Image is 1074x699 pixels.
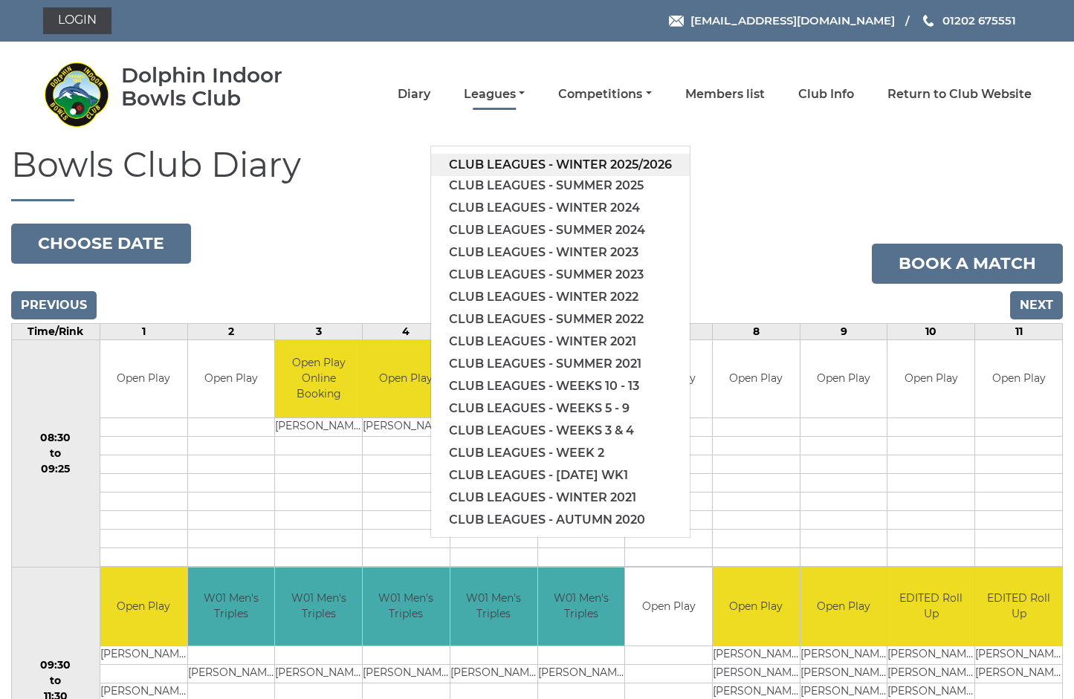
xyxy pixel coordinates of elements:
[872,244,1063,284] a: Book a match
[275,418,362,437] td: [PERSON_NAME]
[431,487,690,509] a: Club leagues - Winter 2021
[975,323,1063,339] td: 11
[669,16,684,27] img: Email
[431,509,690,531] a: Club leagues - Autumn 2020
[275,340,362,418] td: Open Play Online Booking
[887,646,974,664] td: [PERSON_NAME]
[558,86,651,103] a: Competitions
[798,86,854,103] a: Club Info
[363,340,450,418] td: Open Play
[187,323,275,339] td: 2
[363,664,450,683] td: [PERSON_NAME]
[12,339,100,568] td: 08:30 to 09:25
[431,375,690,397] a: Club leagues - Weeks 10 - 13
[1010,291,1063,319] input: Next
[921,12,1016,29] a: Phone us 01202 675551
[713,323,800,339] td: 8
[887,568,974,646] td: EDITED Roll Up
[431,197,690,219] a: Club leagues - Winter 2024
[11,224,191,264] button: Choose date
[100,646,187,664] td: [PERSON_NAME]
[685,86,765,103] a: Members list
[43,7,111,34] a: Login
[188,340,275,418] td: Open Play
[975,646,1062,664] td: [PERSON_NAME]
[975,568,1062,646] td: EDITED Roll Up
[800,340,887,418] td: Open Play
[713,664,800,683] td: [PERSON_NAME]
[363,323,450,339] td: 4
[887,340,974,418] td: Open Play
[450,664,537,683] td: [PERSON_NAME]
[100,323,187,339] td: 1
[121,64,326,110] div: Dolphin Indoor Bowls Club
[431,154,690,176] a: Club leagues - Winter 2025/2026
[431,420,690,442] a: Club leagues - Weeks 3 & 4
[887,323,975,339] td: 10
[975,664,1062,683] td: [PERSON_NAME]
[975,340,1062,418] td: Open Play
[713,340,800,418] td: Open Play
[538,568,625,646] td: W01 Men's Triples
[188,568,275,646] td: W01 Men's Triples
[100,340,187,418] td: Open Play
[431,175,690,197] a: Club leagues - Summer 2025
[275,568,362,646] td: W01 Men's Triples
[464,86,525,103] a: Leagues
[800,646,887,664] td: [PERSON_NAME]
[450,568,537,646] td: W01 Men's Triples
[275,323,363,339] td: 3
[12,323,100,339] td: Time/Rink
[431,464,690,487] a: Club leagues - [DATE] wk1
[431,241,690,264] a: Club leagues - Winter 2023
[887,86,1032,103] a: Return to Club Website
[942,13,1016,27] span: 01202 675551
[431,264,690,286] a: Club leagues - Summer 2023
[275,664,362,683] td: [PERSON_NAME]
[431,442,690,464] a: Club leagues - Week 2
[188,664,275,683] td: [PERSON_NAME]
[800,323,887,339] td: 9
[431,286,690,308] a: Club leagues - Winter 2022
[887,664,974,683] td: [PERSON_NAME]
[363,568,450,646] td: W01 Men's Triples
[11,291,97,319] input: Previous
[923,15,934,27] img: Phone us
[363,418,450,437] td: [PERSON_NAME]
[690,13,895,27] span: [EMAIL_ADDRESS][DOMAIN_NAME]
[431,397,690,420] a: Club leagues - Weeks 5 - 9
[625,568,712,646] td: Open Play
[800,568,887,646] td: Open Play
[431,308,690,331] a: Club leagues - Summer 2022
[669,12,895,29] a: Email [EMAIL_ADDRESS][DOMAIN_NAME]
[431,219,690,241] a: Club leagues - Summer 2024
[100,568,187,646] td: Open Play
[430,146,690,538] ul: Leagues
[713,646,800,664] td: [PERSON_NAME]
[43,61,110,128] img: Dolphin Indoor Bowls Club
[800,664,887,683] td: [PERSON_NAME]
[431,353,690,375] a: Club leagues - Summer 2021
[431,331,690,353] a: Club leagues - Winter 2021
[11,146,1063,201] h1: Bowls Club Diary
[713,568,800,646] td: Open Play
[398,86,430,103] a: Diary
[538,664,625,683] td: [PERSON_NAME]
